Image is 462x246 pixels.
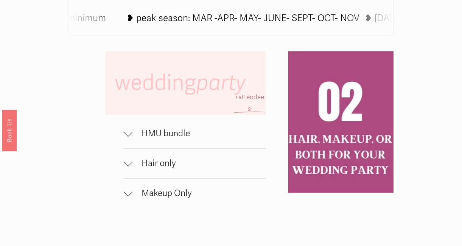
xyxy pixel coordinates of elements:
[132,128,265,139] span: HMU bundle
[17,19,97,26] p: Get ready!
[11,44,25,57] a: Need help?
[2,110,17,151] a: Book Us
[6,36,108,128] img: Rough Water SEO
[196,70,246,96] em: party
[115,70,250,96] span: wedding
[132,158,265,169] span: Hair only
[53,6,61,13] img: SEOSpace
[123,149,265,178] button: Hair only
[132,188,265,199] span: Makeup Only
[235,93,238,101] span: +
[126,12,359,24] tspan: ❥ peak season: MAR -APR- MAY- JUNE- SEPT- OCT- NOV
[123,119,265,148] button: HMU bundle
[238,93,264,113] span: attendees
[17,26,97,34] p: Plugin is loading...
[123,179,265,208] button: Makeup Only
